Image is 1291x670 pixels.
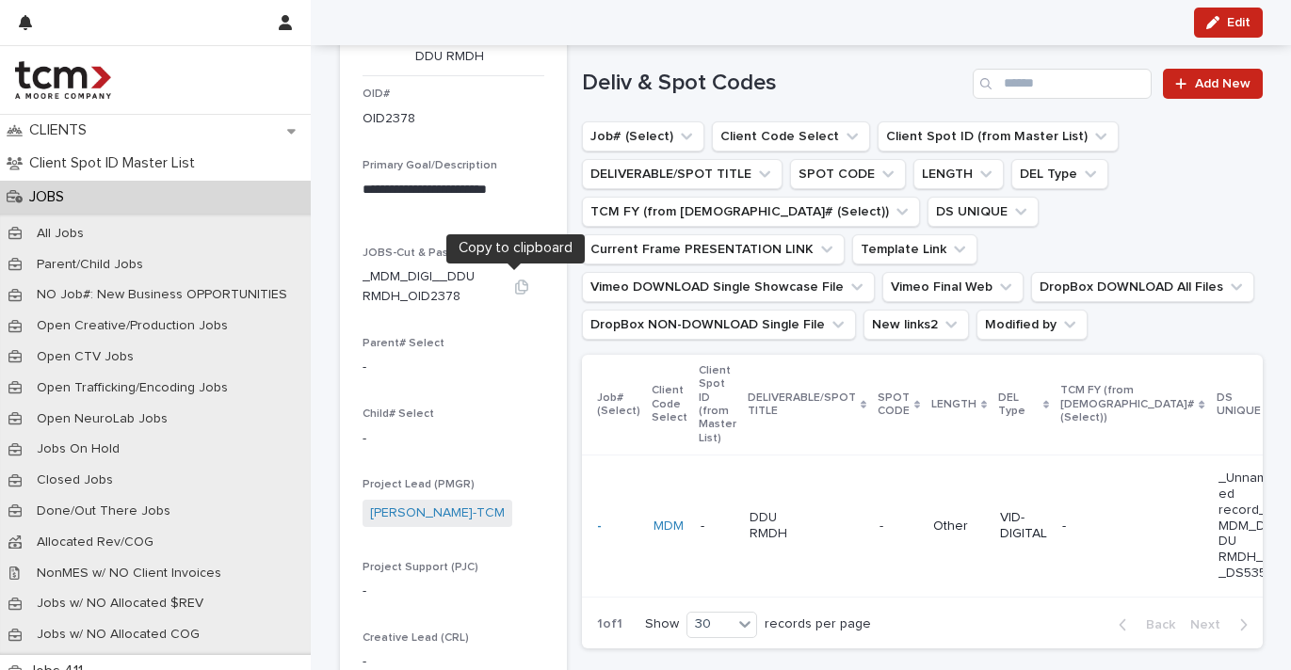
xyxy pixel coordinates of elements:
button: Vimeo Final Web [882,272,1024,302]
p: _MDM_DIGI__DDU RMDH_OID2378 [363,267,499,307]
button: DEL Type [1011,159,1108,189]
a: - [597,518,602,534]
button: Next [1183,616,1263,633]
p: DDU RMDH [363,49,537,65]
button: DropBox NON-DOWNLOAD Single File [582,310,856,340]
p: Job# (Select) [597,388,640,423]
span: Back [1135,618,1175,631]
p: Jobs w/ NO Allocated COG [22,627,215,643]
p: Client Spot ID (from Master List) [699,360,736,449]
span: Add New [1195,77,1251,90]
p: DEL Type [998,388,1039,423]
p: Jobs w/ NO Allocated $REV [22,596,218,612]
button: Edit [1194,8,1263,38]
p: Open NeuroLab Jobs [22,411,183,427]
button: SPOT CODE [790,159,906,189]
span: Primary Goal/Description [363,160,497,171]
p: Client Spot ID Master List [22,154,210,172]
p: OID2378 [363,109,415,129]
p: DDU RMDH [750,510,805,542]
p: 1 of 1 [582,601,637,647]
p: Jobs On Hold [22,441,135,457]
a: MDM [654,518,684,534]
span: Creative Lead (CRL) [363,632,469,644]
p: Open CTV Jobs [22,349,149,365]
p: _Unnamed record_MDM_DDU RMDH___DS5351 [1218,471,1274,582]
p: CLIENTS [22,121,102,139]
span: Project Lead (PMGR) [363,479,475,490]
p: Open Creative/Production Jobs [22,318,243,334]
a: Add New [1163,69,1262,99]
span: OID# [363,88,390,100]
p: Parent/Child Jobs [22,257,158,273]
button: Template Link [852,234,977,264]
p: Open Trafficking/Encoding Jobs [22,380,243,396]
p: - [363,429,544,449]
p: NonMES w/ NO Client Invoices [22,566,236,582]
p: JOBS [22,188,79,206]
button: Current Frame PRESENTATION LINK [582,234,845,264]
a: [PERSON_NAME]-TCM [370,503,505,523]
input: Search [973,69,1152,99]
p: SPOT CODE [878,388,910,423]
p: TCM FY (from [DEMOGRAPHIC_DATA]# (Select)) [1060,380,1194,428]
img: 4hMmSqQkux38exxPVZHQ [15,61,111,99]
p: DELIVERABLE/SPOT TITLE [748,388,856,423]
div: 30 [687,614,733,634]
p: Other [933,518,985,534]
p: - [879,515,887,534]
button: DropBox DOWNLOAD All Files [1031,272,1254,302]
button: Client Code Select [712,121,870,152]
span: JOBS-Cut & Paste (Job by #) [363,247,515,259]
p: VID-DIGITAL [1000,510,1047,542]
p: LENGTH [931,394,976,415]
span: Next [1190,618,1232,631]
span: Project Support (PJC) [363,562,478,573]
button: DS UNIQUE [928,197,1039,227]
p: - [701,518,734,534]
p: NO Job#: New Business OPPORTUNITIES [22,287,302,303]
p: Client Code Select [652,380,687,428]
span: Child# Select [363,408,434,420]
button: TCM FY (from Job# (Select)) [582,197,920,227]
button: Modified by [976,310,1088,340]
button: DELIVERABLE/SPOT TITLE [582,159,783,189]
button: Back [1104,616,1183,633]
h1: Deliv & Spot Codes [582,70,966,97]
button: Client Spot ID (from Master List) [878,121,1119,152]
p: Show [645,616,679,632]
p: records per page [765,616,871,632]
p: DS UNIQUE [1217,388,1266,423]
button: Job# (Select) [582,121,704,152]
p: All Jobs [22,226,99,242]
p: Allocated Rev/COG [22,534,169,550]
p: Closed Jobs [22,472,128,488]
span: Parent# Select [363,338,444,349]
button: Vimeo DOWNLOAD Single Showcase File [582,272,875,302]
button: LENGTH [913,159,1004,189]
p: Done/Out There Jobs [22,503,186,519]
p: - [363,582,544,601]
span: Edit [1227,16,1251,29]
p: - [363,358,544,377]
button: New links2 [863,310,969,340]
p: - [1062,518,1118,534]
